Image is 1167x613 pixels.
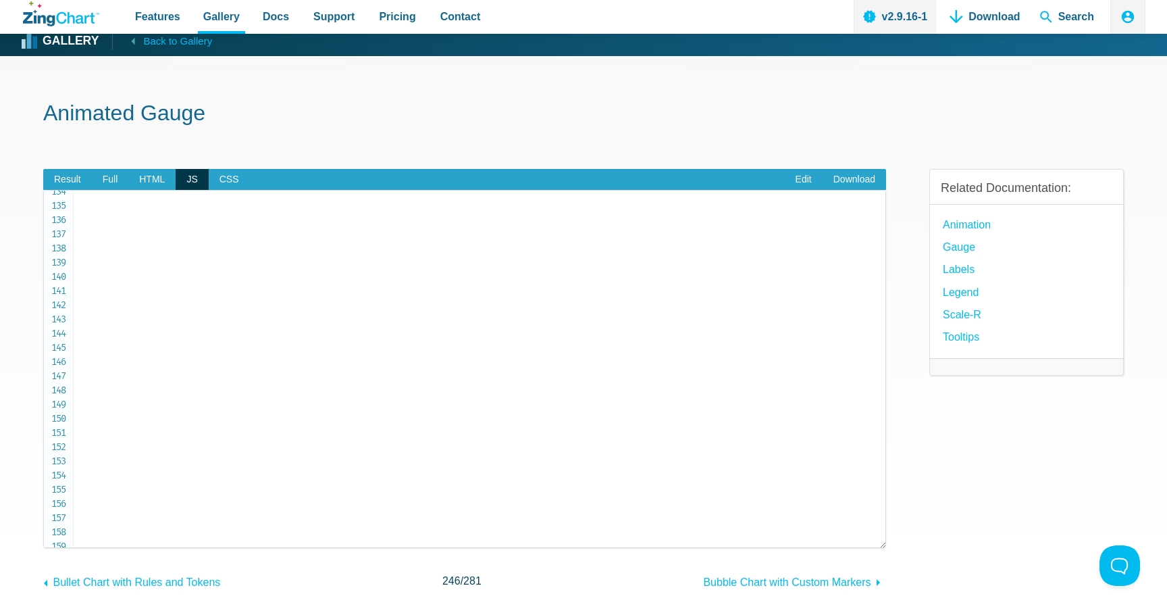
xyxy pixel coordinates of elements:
[203,7,240,26] span: Gallery
[313,7,355,26] span: Support
[209,169,250,191] span: CSS
[703,577,871,588] span: Bubble Chart with Custom Markers
[941,180,1112,196] h3: Related Documentation:
[703,570,886,591] a: Bubble Chart with Custom Markers
[92,169,129,191] span: Full
[943,305,981,324] a: Scale-R
[440,7,481,26] span: Contact
[943,238,975,256] a: Gauge
[112,31,212,50] a: Back to Gallery
[43,169,92,191] span: Result
[1099,545,1140,586] iframe: Toggle Customer Support
[823,169,886,191] a: Download
[43,99,1124,130] h1: Animated Gauge
[128,169,176,191] span: HTML
[135,7,180,26] span: Features
[23,1,99,26] a: ZingChart Logo. Click to return to the homepage
[23,31,99,51] a: Gallery
[176,169,208,191] span: JS
[379,7,415,26] span: Pricing
[43,570,220,591] a: Bullet Chart with Rules and Tokens
[463,575,482,587] span: 281
[143,32,212,50] span: Back to Gallery
[785,169,823,191] a: Edit
[442,575,461,587] span: 246
[263,7,289,26] span: Docs
[53,577,220,588] span: Bullet Chart with Rules and Tokens
[943,260,975,278] a: Labels
[943,328,979,346] a: Tooltips
[943,216,991,234] a: Animation
[943,283,979,301] a: Legend
[43,35,99,47] strong: Gallery
[442,572,482,590] span: /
